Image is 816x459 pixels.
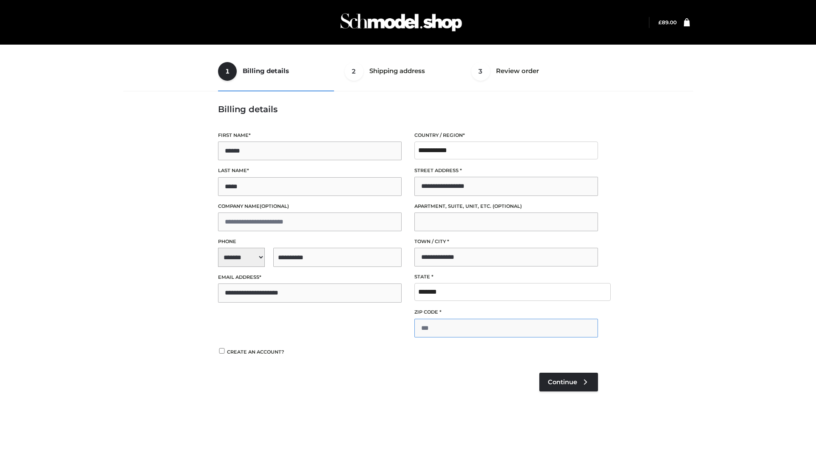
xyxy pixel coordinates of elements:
h3: Billing details [218,104,598,114]
label: Phone [218,238,402,246]
a: £89.00 [658,19,677,25]
label: Email address [218,273,402,281]
span: Continue [548,378,577,386]
label: Company name [218,202,402,210]
span: Create an account? [227,349,284,355]
bdi: 89.00 [658,19,677,25]
label: State [414,273,598,281]
label: Apartment, suite, unit, etc. [414,202,598,210]
label: First name [218,131,402,139]
a: Continue [539,373,598,391]
label: Town / City [414,238,598,246]
label: Country / Region [414,131,598,139]
span: (optional) [493,203,522,209]
label: Last name [218,167,402,175]
img: Schmodel Admin 964 [337,6,465,39]
label: Street address [414,167,598,175]
input: Create an account? [218,348,226,354]
span: (optional) [260,203,289,209]
label: ZIP Code [414,308,598,316]
span: £ [658,19,662,25]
